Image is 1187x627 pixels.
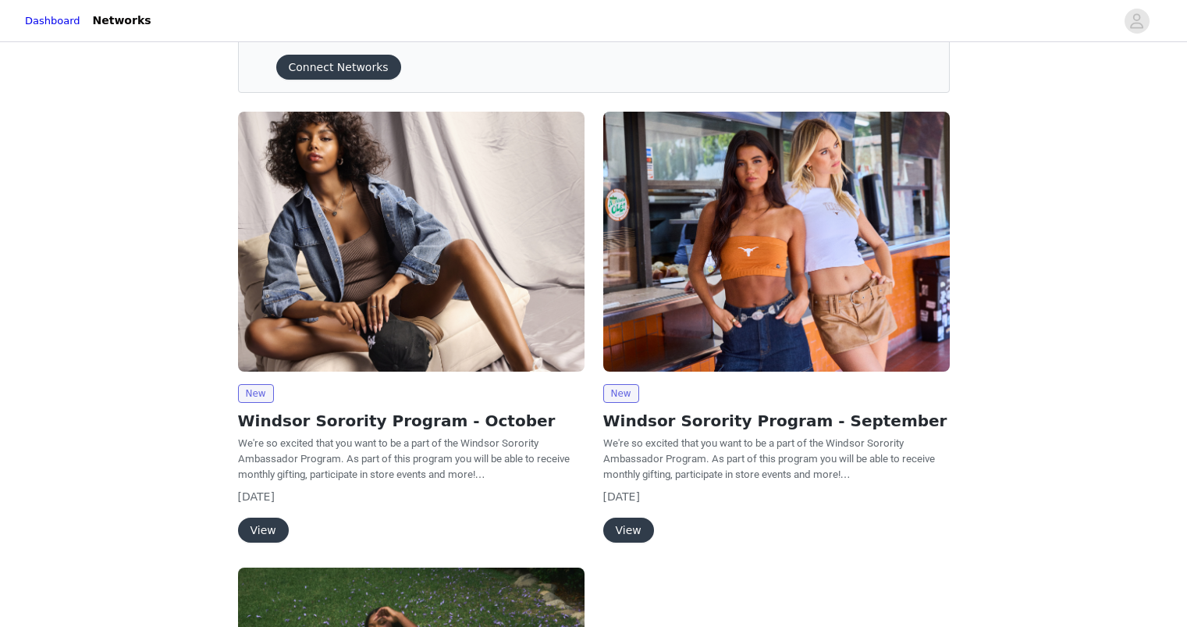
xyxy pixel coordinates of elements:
span: New [238,384,274,403]
a: View [603,525,654,536]
span: We're so excited that you want to be a part of the Windsor Sorority Ambassador Program. As part o... [603,437,935,480]
h2: Windsor Sorority Program - September [603,409,950,433]
img: Windsor [603,112,950,372]
button: Connect Networks [276,55,401,80]
span: [DATE] [238,490,275,503]
button: View [238,518,289,543]
button: View [603,518,654,543]
a: View [238,525,289,536]
span: [DATE] [603,490,640,503]
div: avatar [1129,9,1144,34]
h2: Windsor Sorority Program - October [238,409,585,433]
span: We're so excited that you want to be a part of the Windsor Sorority Ambassador Program. As part o... [238,437,570,480]
img: Windsor [238,112,585,372]
a: Dashboard [25,13,80,29]
span: New [603,384,639,403]
a: Networks [84,3,161,38]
